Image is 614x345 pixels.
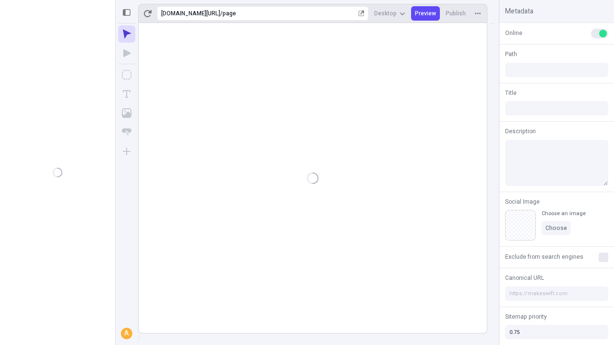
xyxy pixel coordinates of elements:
span: Sitemap priority [505,312,547,321]
span: Desktop [374,10,397,17]
button: Text [118,85,135,103]
div: A [122,329,131,338]
span: Title [505,89,517,97]
span: Description [505,127,536,136]
div: [URL][DOMAIN_NAME] [161,10,220,17]
span: Publish [446,10,466,17]
span: Choose [545,224,567,232]
button: Choose [542,221,571,235]
button: Box [118,66,135,83]
div: page [223,10,356,17]
span: Social Image [505,197,540,206]
div: / [220,10,223,17]
div: Choose an image [542,210,586,217]
span: Exclude from search engines [505,253,583,261]
button: Button [118,124,135,141]
button: Desktop [370,6,409,21]
span: Canonical URL [505,274,544,282]
button: Publish [442,6,470,21]
span: Preview [415,10,436,17]
span: Path [505,50,517,58]
button: Image [118,104,135,122]
button: Preview [411,6,440,21]
input: https://makeswift.com [505,287,608,301]
span: Online [505,29,522,37]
